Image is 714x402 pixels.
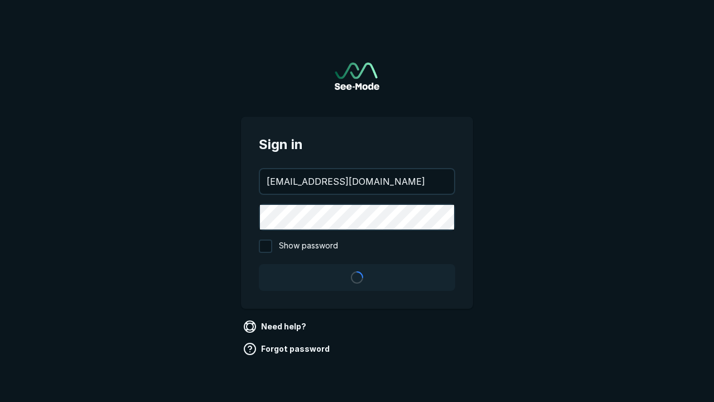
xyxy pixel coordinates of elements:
span: Show password [279,240,338,253]
a: Forgot password [241,340,334,358]
a: Need help? [241,318,311,336]
img: See-Mode Logo [335,63,379,90]
input: your@email.com [260,169,454,194]
a: Go to sign in [335,63,379,90]
span: Sign in [259,135,455,155]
